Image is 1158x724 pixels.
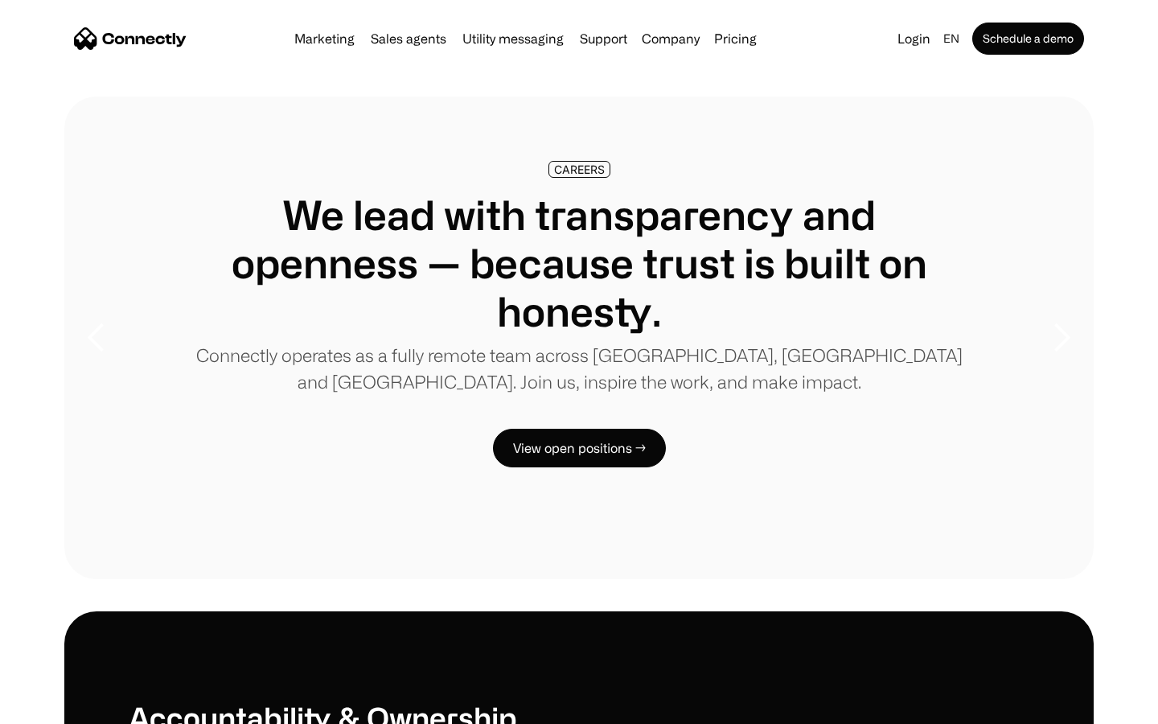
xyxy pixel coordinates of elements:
a: Support [573,32,634,45]
a: Marketing [288,32,361,45]
a: View open positions → [493,429,666,467]
a: Utility messaging [456,32,570,45]
a: Schedule a demo [972,23,1084,55]
aside: Language selected: English [16,694,96,718]
p: Connectly operates as a fully remote team across [GEOGRAPHIC_DATA], [GEOGRAPHIC_DATA] and [GEOGRA... [193,342,965,395]
div: en [943,27,959,50]
div: Company [642,27,700,50]
div: CAREERS [554,163,605,175]
a: Login [891,27,937,50]
h1: We lead with transparency and openness — because trust is built on honesty. [193,191,965,335]
ul: Language list [32,696,96,718]
a: Sales agents [364,32,453,45]
a: Pricing [708,32,763,45]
